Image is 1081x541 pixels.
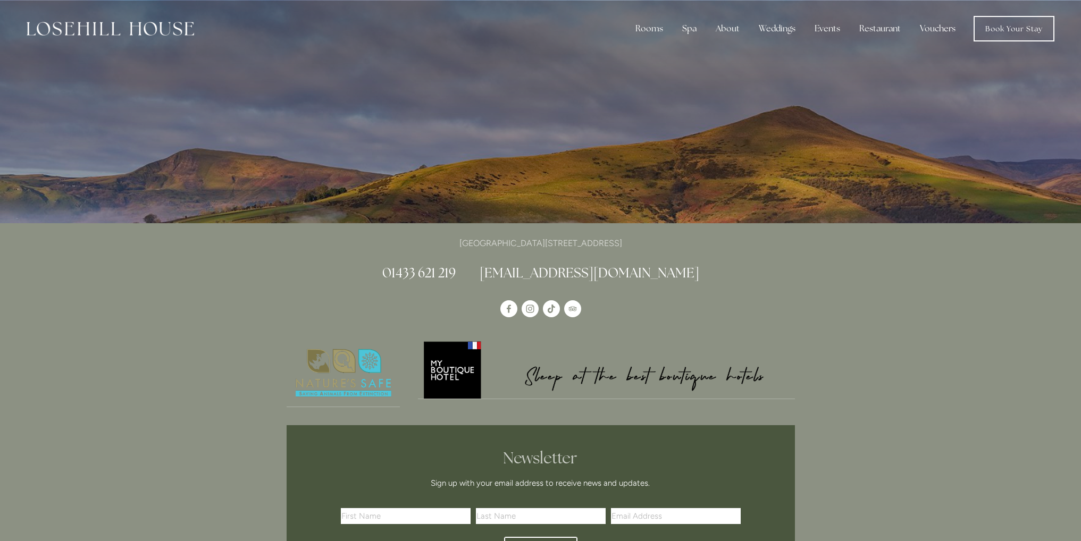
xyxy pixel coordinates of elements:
[480,264,699,281] a: [EMAIL_ADDRESS][DOMAIN_NAME]
[500,300,517,317] a: Losehill House Hotel & Spa
[476,508,606,524] input: Last Name
[750,18,804,39] div: Weddings
[974,16,1054,41] a: Book Your Stay
[287,340,400,407] img: Nature's Safe - Logo
[611,508,741,524] input: Email Address
[418,340,795,399] img: My Boutique Hotel - Logo
[674,18,705,39] div: Spa
[806,18,849,39] div: Events
[382,264,456,281] a: 01433 621 219
[345,449,737,468] h2: Newsletter
[27,22,194,36] img: Losehill House
[564,300,581,317] a: TripAdvisor
[522,300,539,317] a: Instagram
[345,477,737,489] p: Sign up with your email address to receive news and updates.
[707,18,748,39] div: About
[851,18,909,39] div: Restaurant
[287,236,795,250] p: [GEOGRAPHIC_DATA][STREET_ADDRESS]
[341,508,471,524] input: First Name
[543,300,560,317] a: TikTok
[911,18,964,39] a: Vouchers
[627,18,672,39] div: Rooms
